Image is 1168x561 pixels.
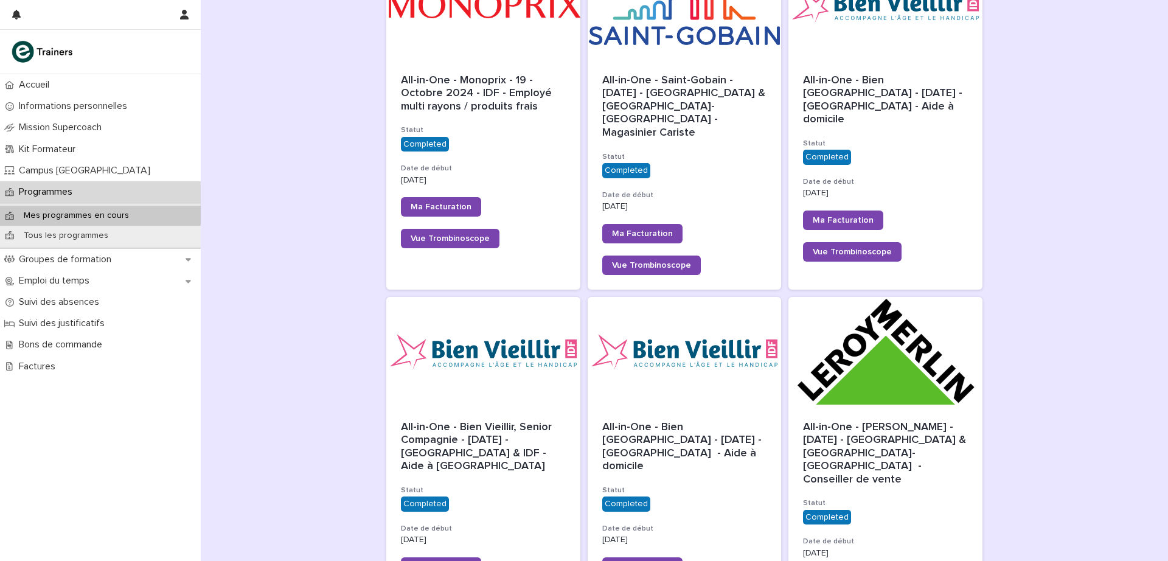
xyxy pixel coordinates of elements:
p: [DATE] [602,535,767,545]
p: Bons de commande [14,339,112,350]
span: Ma Facturation [612,229,673,238]
span: Ma Facturation [411,203,471,211]
a: Vue Trombinoscope [401,229,499,248]
p: Accueil [14,79,59,91]
span: All-in-One - [PERSON_NAME] - [DATE] - [GEOGRAPHIC_DATA] & [GEOGRAPHIC_DATA]-[GEOGRAPHIC_DATA] - C... [803,422,969,485]
h3: Statut [602,152,767,162]
p: Programmes [14,186,82,198]
h3: Statut [401,486,566,495]
p: Mes programmes en cours [14,211,139,221]
span: Ma Facturation [813,216,874,225]
span: All-in-One - Bien [GEOGRAPHIC_DATA] - [DATE] - [GEOGRAPHIC_DATA] - Aide à domicile [803,75,965,125]
a: Ma Facturation [602,224,683,243]
h3: Date de début [401,524,566,534]
p: Mission Supercoach [14,122,111,133]
a: Vue Trombinoscope [803,242,902,262]
span: All-in-One - Bien Vieillir, Senior Compagnie - [DATE] - [GEOGRAPHIC_DATA] & IDF - Aide à [GEOGRAP... [401,422,555,472]
p: Kit Formateur [14,144,85,155]
a: Ma Facturation [803,211,883,230]
p: [DATE] [803,548,968,559]
div: Completed [602,163,650,178]
a: Ma Facturation [401,197,481,217]
h3: Date de début [803,537,968,546]
h3: Statut [401,125,566,135]
h3: Date de début [401,164,566,173]
p: Factures [14,361,65,372]
h3: Statut [602,486,767,495]
span: All-in-One - Bien [GEOGRAPHIC_DATA] - [DATE] - [GEOGRAPHIC_DATA] - Aide à domicile [602,422,765,472]
div: Completed [401,497,449,512]
span: Vue Trombinoscope [813,248,892,256]
p: Groupes de formation [14,254,121,265]
a: Vue Trombinoscope [602,256,701,275]
p: [DATE] [401,175,566,186]
p: Suivi des absences [14,296,109,308]
span: All-in-One - Monoprix - 19 - Octobre 2024 - IDF - Employé multi rayons / produits frais [401,75,555,112]
p: [DATE] [602,201,767,212]
span: All-in-One - Saint-Gobain - [DATE] - [GEOGRAPHIC_DATA] & [GEOGRAPHIC_DATA]-[GEOGRAPHIC_DATA] - Ma... [602,75,768,138]
h3: Date de début [602,524,767,534]
p: Tous les programmes [14,231,118,241]
span: Vue Trombinoscope [411,234,490,243]
h3: Statut [803,139,968,148]
p: Suivi des justificatifs [14,318,114,329]
div: Completed [803,150,851,165]
p: Emploi du temps [14,275,99,287]
p: [DATE] [401,535,566,545]
span: Vue Trombinoscope [612,261,691,270]
h3: Date de début [602,190,767,200]
p: Campus [GEOGRAPHIC_DATA] [14,165,160,176]
div: Completed [803,510,851,525]
p: Informations personnelles [14,100,137,112]
p: [DATE] [803,188,968,198]
img: K0CqGN7SDeD6s4JG8KQk [10,40,77,64]
div: Completed [401,137,449,152]
h3: Statut [803,498,968,508]
h3: Date de début [803,177,968,187]
div: Completed [602,497,650,512]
